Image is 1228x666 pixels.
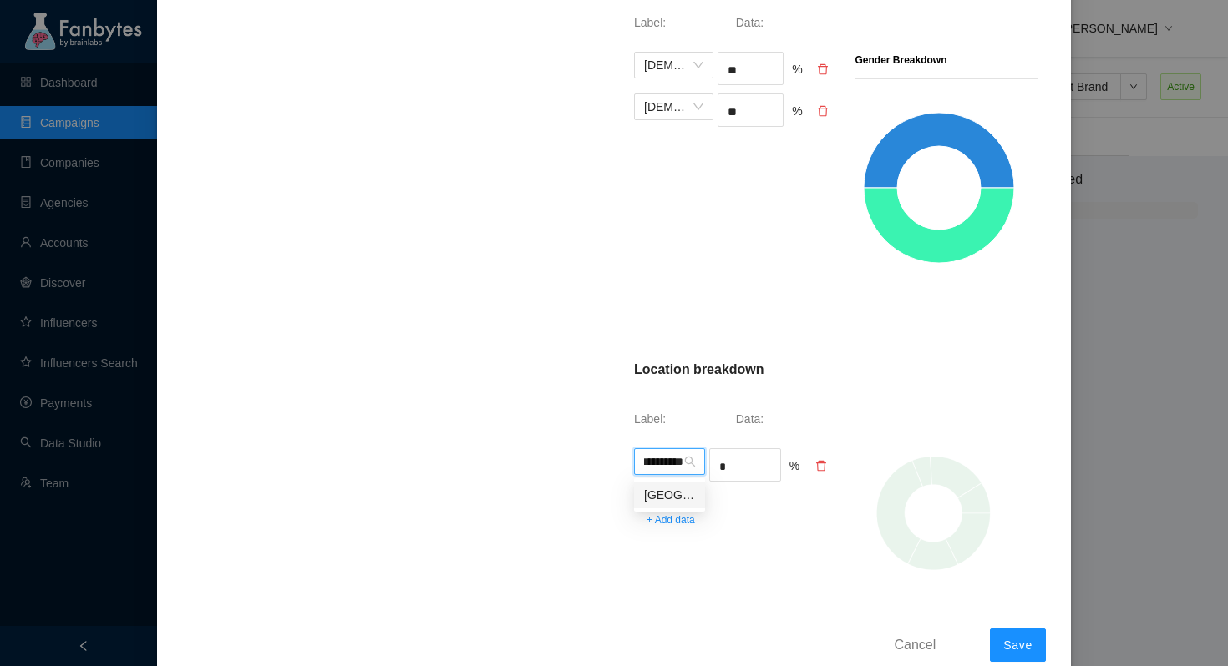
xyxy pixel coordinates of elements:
[817,63,829,75] span: delete
[1003,638,1033,652] span: Save
[815,460,827,472] span: delete
[789,457,807,482] div: %
[634,507,708,533] button: + Add data
[644,486,695,504] div: [GEOGRAPHIC_DATA]
[792,102,809,127] div: %
[792,60,809,85] div: %
[644,94,703,119] span: Female
[882,631,949,658] button: Cancel
[817,105,829,117] span: delete
[634,13,732,32] p: Label:
[634,360,764,380] p: Location breakdown
[736,410,834,428] p: Data:
[855,52,947,68] p: Gender Breakdown
[647,512,695,528] span: + Add data
[736,13,834,32] p: Data:
[895,634,936,655] span: Cancel
[847,440,1018,590] img: Graph
[634,410,732,428] p: Label:
[634,482,705,508] div: United Kingdom
[990,628,1046,662] button: Save
[644,53,703,78] span: Male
